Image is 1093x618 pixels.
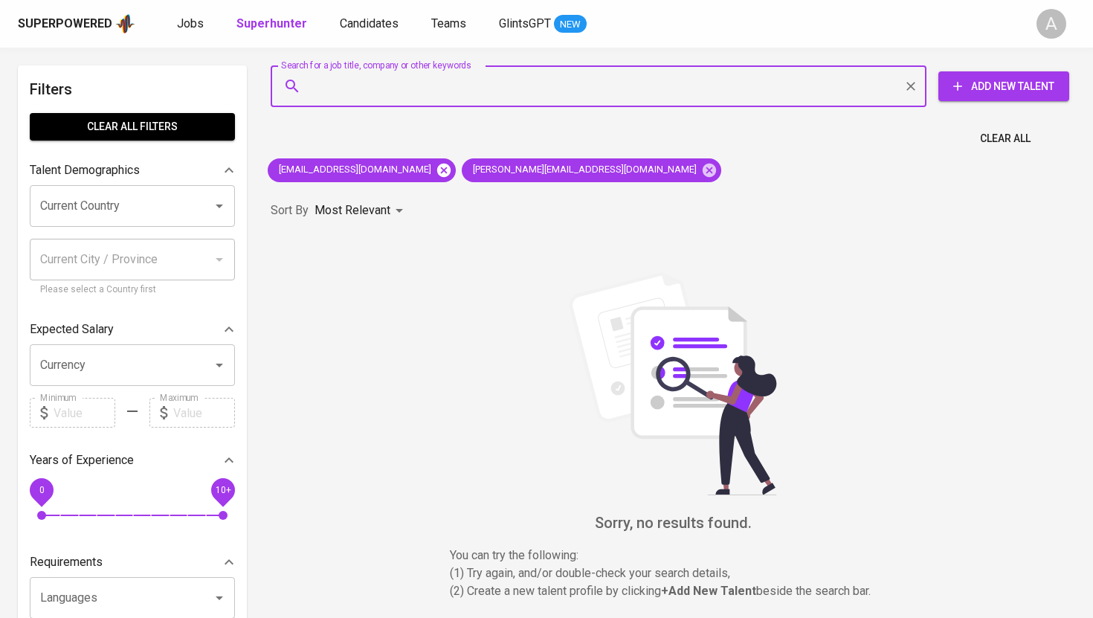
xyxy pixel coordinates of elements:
[462,158,721,182] div: [PERSON_NAME][EMAIL_ADDRESS][DOMAIN_NAME]
[173,398,235,428] input: Value
[209,588,230,608] button: Open
[177,16,204,30] span: Jobs
[271,511,1075,535] h6: Sorry, no results found.
[450,582,896,600] p: (2) Create a new talent profile by clicking beside the search bar.
[115,13,135,35] img: app logo
[462,163,706,177] span: [PERSON_NAME][EMAIL_ADDRESS][DOMAIN_NAME]
[450,547,896,564] p: You can try the following :
[268,158,456,182] div: [EMAIL_ADDRESS][DOMAIN_NAME]
[30,321,114,338] p: Expected Salary
[340,15,402,33] a: Candidates
[30,315,235,344] div: Expected Salary
[661,584,756,598] b: + Add New Talent
[30,445,235,475] div: Years of Experience
[30,451,134,469] p: Years of Experience
[18,13,135,35] a: Superpoweredapp logo
[315,197,408,225] div: Most Relevant
[209,196,230,216] button: Open
[938,71,1069,101] button: Add New Talent
[209,355,230,376] button: Open
[215,485,230,495] span: 10+
[340,16,399,30] span: Candidates
[40,283,225,297] p: Please select a Country first
[431,16,466,30] span: Teams
[30,547,235,577] div: Requirements
[1036,9,1066,39] div: A
[974,125,1036,152] button: Clear All
[54,398,115,428] input: Value
[39,485,44,495] span: 0
[268,163,440,177] span: [EMAIL_ADDRESS][DOMAIN_NAME]
[950,77,1057,96] span: Add New Talent
[561,272,784,495] img: file_searching.svg
[271,202,309,219] p: Sort By
[554,17,587,32] span: NEW
[18,16,112,33] div: Superpowered
[42,118,223,136] span: Clear All filters
[900,76,921,97] button: Clear
[499,16,551,30] span: GlintsGPT
[236,16,307,30] b: Superhunter
[431,15,469,33] a: Teams
[30,113,235,141] button: Clear All filters
[30,155,235,185] div: Talent Demographics
[980,129,1031,148] span: Clear All
[30,161,140,179] p: Talent Demographics
[177,15,207,33] a: Jobs
[30,77,235,101] h6: Filters
[236,15,310,33] a: Superhunter
[450,564,896,582] p: (1) Try again, and/or double-check your search details,
[30,553,103,571] p: Requirements
[315,202,390,219] p: Most Relevant
[499,15,587,33] a: GlintsGPT NEW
